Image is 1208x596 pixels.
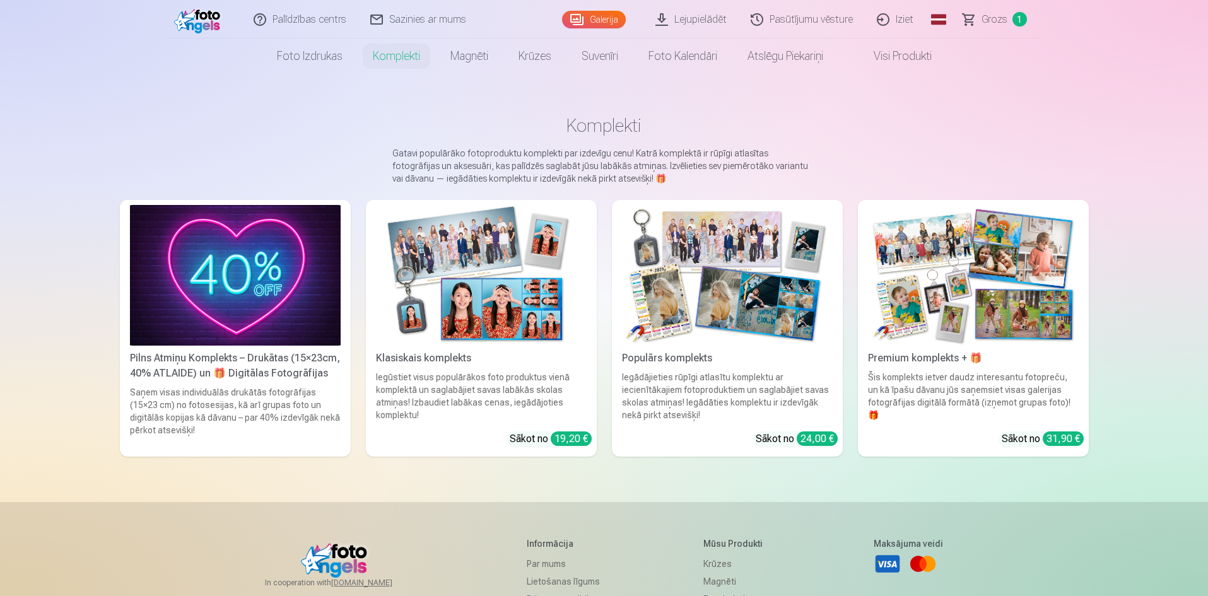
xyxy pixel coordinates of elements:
div: Premium komplekts + 🎁 [863,351,1084,366]
a: Krūzes [503,38,566,74]
a: Par mums [527,555,600,573]
div: 31,90 € [1043,431,1084,446]
div: Šis komplekts ietver daudz interesantu fotopreču, un kā īpašu dāvanu jūs saņemsiet visas galerija... [863,371,1084,421]
div: Sākot no [1002,431,1084,447]
div: Iegūstiet visus populārākos foto produktus vienā komplektā un saglabājiet savas labākās skolas at... [371,371,592,421]
p: Gatavi populārāko fotoproduktu komplekti par izdevīgu cenu! Katrā komplektā ir rūpīgi atlasītas f... [392,147,816,185]
div: Klasiskais komplekts [371,351,592,366]
a: Suvenīri [566,38,633,74]
a: Klasiskais komplektsKlasiskais komplektsIegūstiet visus populārākos foto produktus vienā komplekt... [366,200,597,457]
a: Foto kalendāri [633,38,732,74]
a: Populārs komplektsPopulārs komplektsIegādājieties rūpīgi atlasītu komplektu ar iecienītākajiem fo... [612,200,843,457]
div: Iegādājieties rūpīgi atlasītu komplektu ar iecienītākajiem fotoproduktiem un saglabājiet savas sk... [617,371,838,421]
div: Saņem visas individuālās drukātās fotogrāfijas (15×23 cm) no fotosesijas, kā arī grupas foto un d... [125,386,346,452]
a: Krūzes [703,555,770,573]
a: Magnēti [703,573,770,590]
div: 19,20 € [551,431,592,446]
a: Komplekti [358,38,435,74]
a: Atslēgu piekariņi [732,38,838,74]
img: Klasiskais komplekts [376,205,587,346]
div: Sākot no [756,431,838,447]
a: Premium komplekts + 🎁 Premium komplekts + 🎁Šis komplekts ietver daudz interesantu fotopreču, un k... [858,200,1089,457]
span: In cooperation with [265,578,423,588]
a: Magnēti [435,38,503,74]
a: [DOMAIN_NAME] [331,578,423,588]
a: Visi produkti [838,38,947,74]
a: Lietošanas līgums [527,573,600,590]
div: Populārs komplekts [617,351,838,366]
a: Foto izdrukas [262,38,358,74]
h5: Informācija [527,537,600,550]
div: 24,00 € [797,431,838,446]
img: /fa1 [174,5,225,33]
img: Premium komplekts + 🎁 [868,205,1079,346]
img: Pilns Atmiņu Komplekts – Drukātas (15×23cm, 40% ATLAIDE) un 🎁 Digitālas Fotogrāfijas [130,205,341,346]
a: Mastercard [909,550,937,578]
span: Grozs [982,12,1007,27]
div: Pilns Atmiņu Komplekts – Drukātas (15×23cm, 40% ATLAIDE) un 🎁 Digitālas Fotogrāfijas [125,351,346,381]
a: Galerija [562,11,626,28]
h5: Mūsu produkti [703,537,770,550]
h1: Komplekti [130,114,1079,137]
a: Pilns Atmiņu Komplekts – Drukātas (15×23cm, 40% ATLAIDE) un 🎁 Digitālas Fotogrāfijas Pilns Atmiņu... [120,200,351,457]
span: 1 [1012,12,1027,26]
h5: Maksājuma veidi [874,537,943,550]
img: Populārs komplekts [622,205,833,346]
a: Visa [874,550,901,578]
div: Sākot no [510,431,592,447]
